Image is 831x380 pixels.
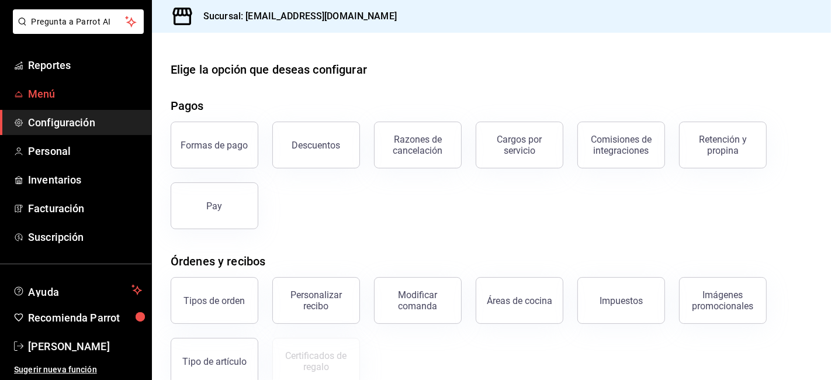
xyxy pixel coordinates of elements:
button: Formas de pago [171,122,258,168]
span: Pregunta a Parrot AI [32,16,126,28]
button: Cargos por servicio [476,122,563,168]
button: Impuestos [577,277,665,324]
div: Personalizar recibo [280,289,352,312]
div: Certificados de regalo [280,350,352,372]
div: Imágenes promocionales [687,289,759,312]
div: Descuentos [292,140,341,151]
span: Ayuda [28,283,127,297]
button: Imágenes promocionales [679,277,767,324]
div: Modificar comanda [382,289,454,312]
span: Reportes [28,57,142,73]
div: Razones de cancelación [382,134,454,156]
div: Áreas de cocina [487,295,552,306]
a: Pregunta a Parrot AI [8,24,144,36]
div: Formas de pago [181,140,248,151]
div: Comisiones de integraciones [585,134,657,156]
div: Impuestos [600,295,643,306]
div: Tipo de artículo [182,356,247,367]
button: Personalizar recibo [272,277,360,324]
button: Descuentos [272,122,360,168]
span: Sugerir nueva función [14,364,142,376]
span: Recomienda Parrot [28,310,142,326]
div: Órdenes y recibos [171,253,265,270]
button: Áreas de cocina [476,277,563,324]
button: Pregunta a Parrot AI [13,9,144,34]
button: Comisiones de integraciones [577,122,665,168]
span: Inventarios [28,172,142,188]
button: Razones de cancelación [374,122,462,168]
span: Suscripción [28,229,142,245]
button: Tipos de orden [171,277,258,324]
div: Cargos por servicio [483,134,556,156]
div: Retención y propina [687,134,759,156]
span: Facturación [28,201,142,216]
div: Pay [207,201,223,212]
span: Configuración [28,115,142,130]
button: Retención y propina [679,122,767,168]
div: Elige la opción que deseas configurar [171,61,367,78]
span: [PERSON_NAME] [28,338,142,354]
span: Menú [28,86,142,102]
h3: Sucursal: [EMAIL_ADDRESS][DOMAIN_NAME] [194,9,397,23]
div: Pagos [171,97,204,115]
div: Tipos de orden [184,295,245,306]
button: Pay [171,182,258,229]
button: Modificar comanda [374,277,462,324]
span: Personal [28,143,142,159]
